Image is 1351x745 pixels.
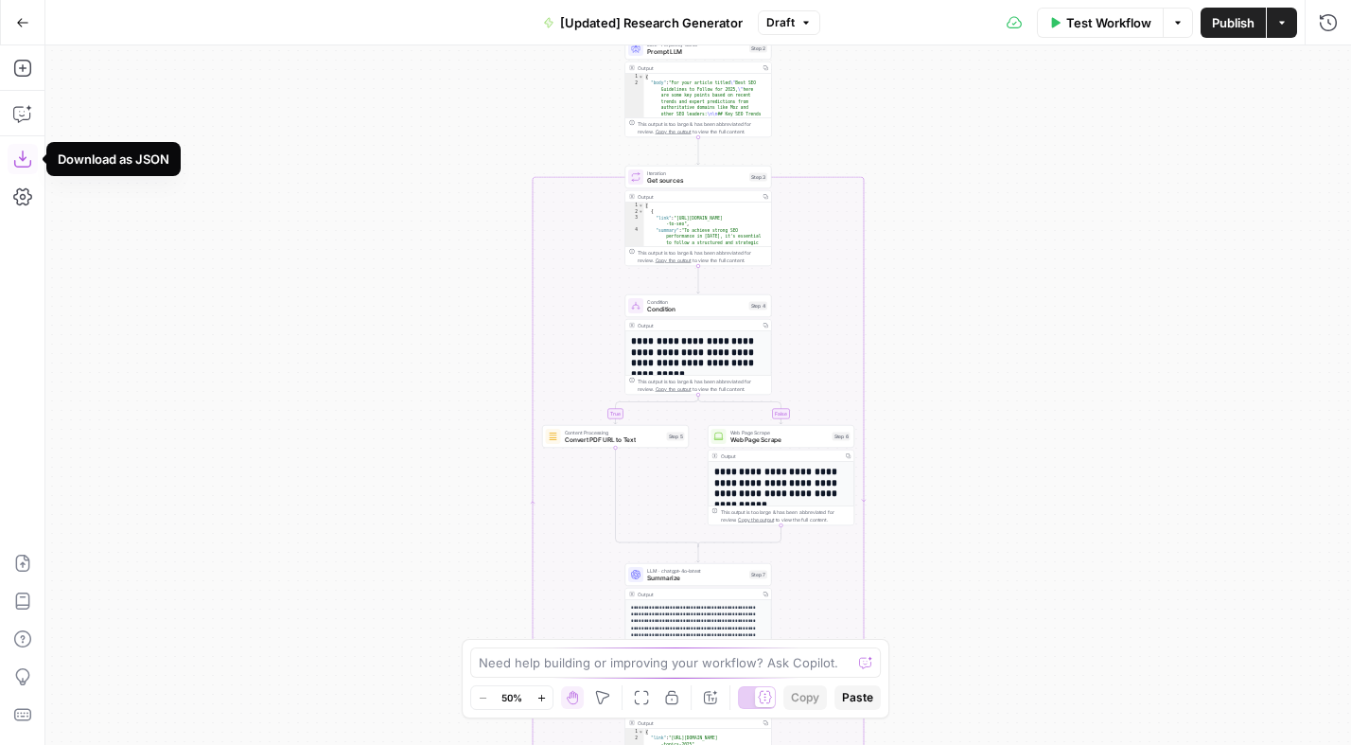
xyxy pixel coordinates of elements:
span: Content Processing [565,429,663,436]
span: Copy the output [656,386,692,392]
span: Test Workflow [1066,13,1151,32]
span: Summarize [647,574,746,583]
div: IterationGet sourcesStep 3Output[ { "link":"[URL][DOMAIN_NAME] -to-seo", "summary":"To achieve st... [625,166,772,266]
g: Edge from step_4-conditional-end to step_7 [697,545,700,563]
span: Web Page Scrape [730,435,829,445]
span: Web Page Scrape [730,429,829,436]
div: Step 6 [833,433,851,441]
div: Output [638,591,757,598]
span: Toggle code folding, rows 1 through 6 [639,203,644,209]
div: 3 [625,215,644,227]
span: Condition [647,298,746,306]
g: Edge from step_5 to step_4-conditional-end [616,448,699,547]
button: Test Workflow [1037,8,1163,38]
div: This output is too large & has been abbreviated for review. to view the full content. [638,120,767,135]
div: 1 [625,203,644,209]
div: 2 [625,209,644,216]
div: Output [638,193,757,201]
span: LLM · chatgpt-4o-latest [647,567,746,575]
div: 4 [625,227,644,443]
span: Get sources [647,176,746,186]
div: Output [638,322,757,329]
span: Iteration [647,169,746,177]
div: LLM · Perplexity SonarPrompt LLMStep 2Output{ "body":"For your article titled\"Best SEO Guideline... [625,37,772,137]
div: 1 [625,729,644,736]
div: This output is too large & has been abbreviated for review. to view the full content. [721,508,851,523]
span: Copy [791,689,819,706]
div: Output [721,452,840,460]
button: [Updated] Research Generator [532,8,754,38]
div: Step 2 [749,44,767,53]
span: Toggle code folding, rows 1 through 3 [639,74,644,80]
div: This output is too large & has been abbreviated for review. to view the full content. [638,249,767,264]
img: 62yuwf1kr9krw125ghy9mteuwaw4 [549,432,558,441]
div: Step 3 [749,173,767,182]
span: Copy the output [656,129,692,134]
div: Output [638,719,757,727]
button: Copy [783,685,827,710]
div: This output is too large & has been abbreviated for review. to view the full content. [638,378,767,393]
div: 2 [625,80,644,536]
span: Convert PDF URL to Text [565,435,663,445]
span: Toggle code folding, rows 2 through 5 [639,209,644,216]
div: Step 7 [749,571,767,579]
span: Paste [842,689,873,706]
g: Edge from step_3 to step_4 [697,266,700,293]
g: Edge from step_4 to step_5 [614,395,698,424]
span: Copy the output [738,517,774,523]
span: Toggle code folding, rows 1 through 4 [639,729,644,736]
span: Condition [647,305,746,314]
span: Prompt LLM [647,47,746,57]
span: Publish [1212,13,1254,32]
span: [Updated] Research Generator [560,13,743,32]
span: Copy the output [656,257,692,263]
g: Edge from step_2 to step_3 [697,137,700,165]
g: Edge from step_6 to step_4-conditional-end [698,525,781,547]
div: 1 [625,74,644,80]
div: Output [638,64,757,72]
button: Draft [758,10,820,35]
div: Content ProcessingConvert PDF URL to TextStep 5 [542,425,689,448]
g: Edge from step_4 to step_6 [698,395,782,424]
div: Download as JSON [58,150,169,169]
button: Paste [834,685,881,710]
button: Publish [1201,8,1266,38]
div: Step 4 [749,302,768,310]
span: 50% [501,690,522,705]
div: Step 5 [667,433,685,441]
span: Draft [766,14,795,31]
